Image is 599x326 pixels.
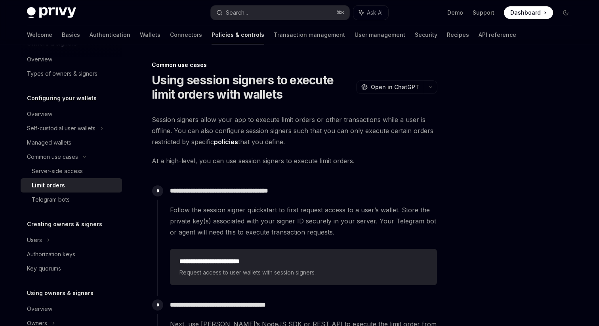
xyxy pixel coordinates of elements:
div: Key quorums [27,264,61,273]
div: Limit orders [32,181,65,190]
div: Overview [27,109,52,119]
div: Telegram bots [32,195,70,204]
a: Welcome [27,25,52,44]
img: dark logo [27,7,76,18]
h1: Using session signers to execute limit orders with wallets [152,73,353,101]
a: API reference [479,25,516,44]
span: Dashboard [510,9,541,17]
div: Self-custodial user wallets [27,124,95,133]
a: Server-side access [21,164,122,178]
a: Types of owners & signers [21,67,122,81]
a: Security [415,25,437,44]
div: Users [27,235,42,245]
a: Overview [21,52,122,67]
a: Authorization keys [21,247,122,261]
div: Managed wallets [27,138,71,147]
a: Dashboard [504,6,553,19]
span: Follow the session signer quickstart to first request access to a user’s wallet. Store the privat... [170,204,437,238]
div: Overview [27,55,52,64]
div: Overview [27,304,52,314]
div: Common use cases [152,61,437,69]
span: Session signers allow your app to execute limit orders or other transactions while a user is offl... [152,114,437,147]
a: Limit orders [21,178,122,193]
a: Overview [21,302,122,316]
button: Toggle dark mode [559,6,572,19]
a: Overview [21,107,122,121]
a: Key quorums [21,261,122,276]
h5: Configuring your wallets [27,93,97,103]
a: policies [214,138,238,146]
div: Types of owners & signers [27,69,97,78]
div: Authorization keys [27,250,75,259]
h5: Creating owners & signers [27,219,102,229]
span: Open in ChatGPT [371,83,419,91]
a: Managed wallets [21,135,122,150]
span: At a high-level, you can use session signers to execute limit orders. [152,155,437,166]
button: Ask AI [353,6,388,20]
span: ⌘ K [336,10,345,16]
a: Connectors [170,25,202,44]
button: Open in ChatGPT [356,80,424,94]
a: Authentication [90,25,130,44]
h5: Using owners & signers [27,288,93,298]
button: Search...⌘K [211,6,349,20]
a: Transaction management [274,25,345,44]
a: Wallets [140,25,160,44]
a: Support [473,9,494,17]
a: Telegram bots [21,193,122,207]
a: Demo [447,9,463,17]
div: Server-side access [32,166,83,176]
a: User management [355,25,405,44]
a: Policies & controls [212,25,264,44]
a: Recipes [447,25,469,44]
div: Search... [226,8,248,17]
a: Basics [62,25,80,44]
div: Common use cases [27,152,78,162]
span: Ask AI [367,9,383,17]
span: Request access to user wallets with session signers. [179,268,427,277]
